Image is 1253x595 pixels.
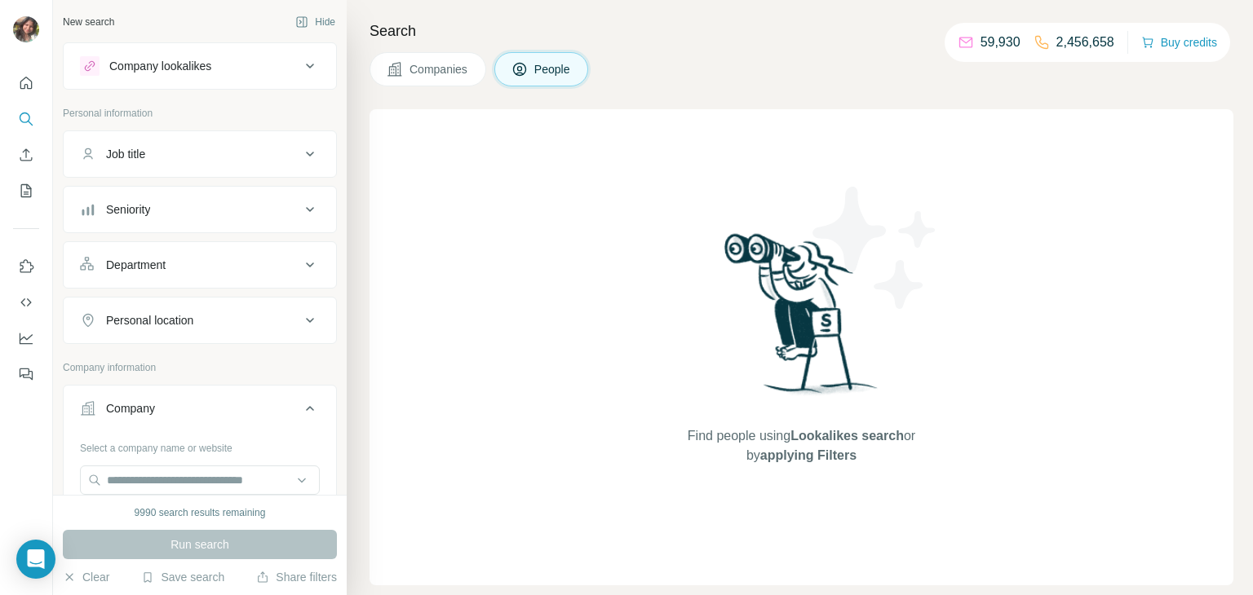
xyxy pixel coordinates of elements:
[981,33,1021,52] p: 59,930
[64,134,336,174] button: Job title
[109,58,211,74] div: Company lookalikes
[135,505,266,520] div: 9990 search results remaining
[64,245,336,284] button: Department
[141,569,224,585] button: Save search
[64,301,336,340] button: Personal location
[13,324,39,353] button: Dashboard
[106,146,145,162] div: Job title
[13,104,39,134] button: Search
[256,569,337,585] button: Share filters
[1141,31,1217,54] button: Buy credits
[106,312,193,328] div: Personal location
[13,16,39,42] img: Avatar
[790,429,904,443] span: Lookalikes search
[534,61,572,77] span: People
[106,400,155,416] div: Company
[63,360,337,375] p: Company information
[13,252,39,281] button: Use Surfe on LinkedIn
[13,288,39,317] button: Use Surfe API
[64,46,336,86] button: Company lookalikes
[63,15,114,29] div: New search
[13,68,39,98] button: Quick start
[63,569,109,585] button: Clear
[717,229,887,411] img: Surfe Illustration - Woman searching with binoculars
[370,20,1233,42] h4: Search
[13,176,39,205] button: My lists
[64,389,336,434] button: Company
[106,201,150,218] div: Seniority
[284,10,347,34] button: Hide
[1056,33,1114,52] p: 2,456,658
[410,61,469,77] span: Companies
[671,426,932,465] span: Find people using or by
[760,448,857,462] span: applying Filters
[106,257,166,273] div: Department
[802,174,949,321] img: Surfe Illustration - Stars
[16,540,55,579] div: Open Intercom Messenger
[80,434,320,456] div: Select a company name or website
[64,190,336,229] button: Seniority
[63,106,337,121] p: Personal information
[13,359,39,389] button: Feedback
[13,140,39,170] button: Enrich CSV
